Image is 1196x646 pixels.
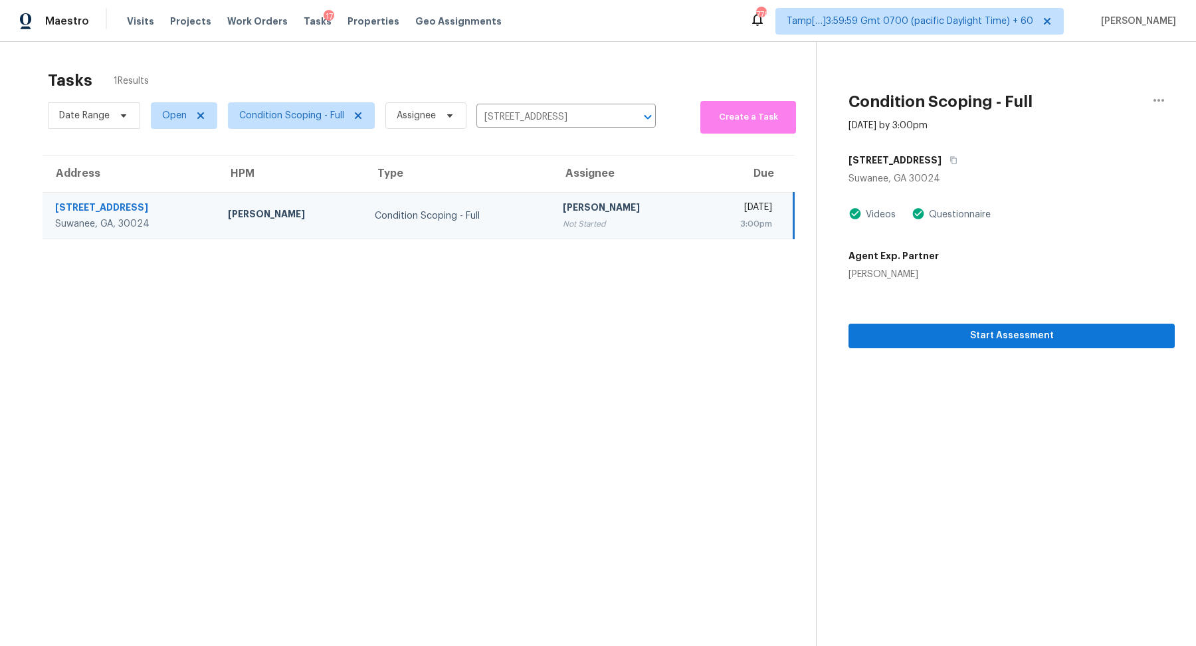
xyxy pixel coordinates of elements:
span: Tamp[…]3:59:59 Gmt 0700 (pacific Daylight Time) + 60 [787,15,1033,28]
img: Artifact Present Icon [848,207,862,221]
div: 770 [756,8,765,21]
h2: Condition Scoping - Full [848,95,1033,108]
span: Properties [348,15,399,28]
input: Search by address [476,107,619,128]
span: Create a Task [707,110,789,125]
th: Type [364,156,552,193]
div: Suwanee, GA 30024 [848,172,1175,185]
button: Copy Address [942,148,959,172]
div: [DATE] [709,201,772,217]
span: Projects [170,15,211,28]
th: Due [698,156,794,193]
button: Open [639,108,657,126]
span: [PERSON_NAME] [1096,15,1176,28]
div: [PERSON_NAME] [848,268,939,281]
span: Tasks [304,17,332,26]
span: Date Range [59,109,110,122]
span: Assignee [397,109,436,122]
div: Suwanee, GA, 30024 [55,217,207,231]
button: Start Assessment [848,324,1175,348]
span: Maestro [45,15,89,28]
span: Start Assessment [859,328,1164,344]
h5: [STREET_ADDRESS] [848,154,942,167]
div: Not Started [563,217,688,231]
button: Create a Task [700,101,796,134]
span: Geo Assignments [415,15,502,28]
span: Condition Scoping - Full [239,109,344,122]
th: Assignee [552,156,698,193]
div: Questionnaire [925,208,991,221]
div: 17 [324,10,334,23]
div: [PERSON_NAME] [563,201,688,217]
span: Visits [127,15,154,28]
span: 1 Results [114,74,149,88]
div: [DATE] by 3:00pm [848,119,928,132]
div: 3:00pm [709,217,772,231]
span: Open [162,109,187,122]
h5: Agent Exp. Partner [848,249,939,263]
img: Artifact Present Icon [912,207,925,221]
div: Videos [862,208,896,221]
div: Condition Scoping - Full [375,209,542,223]
th: HPM [217,156,363,193]
div: [STREET_ADDRESS] [55,201,207,217]
h2: Tasks [48,74,92,87]
th: Address [43,156,217,193]
div: [PERSON_NAME] [228,207,353,224]
span: Work Orders [227,15,288,28]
